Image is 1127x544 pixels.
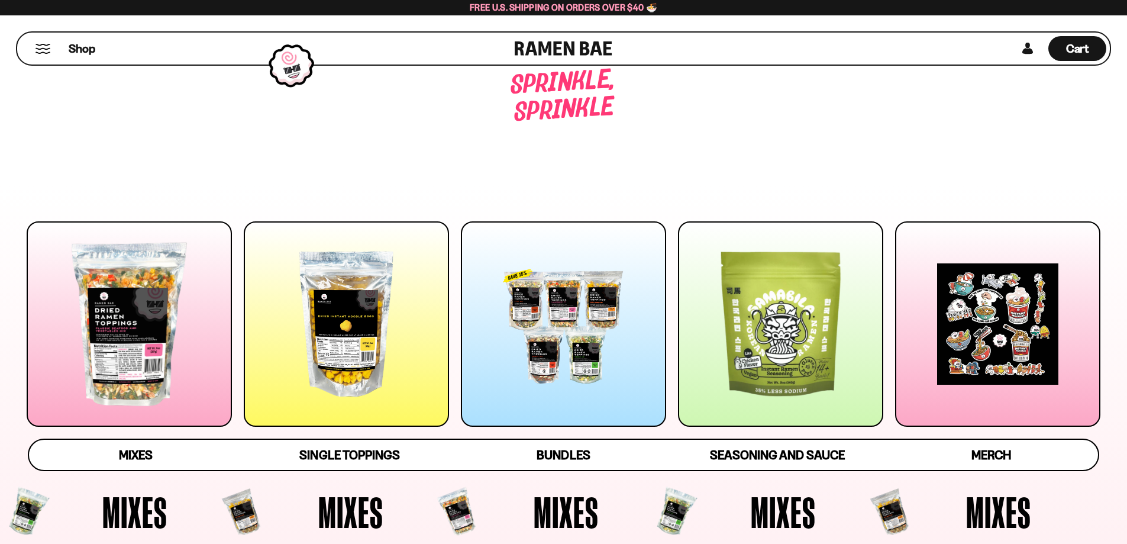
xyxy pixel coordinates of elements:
span: Shop [69,41,95,57]
a: Merch [884,440,1098,470]
a: Bundles [457,440,670,470]
button: Mobile Menu Trigger [35,44,51,54]
span: Cart [1066,41,1089,56]
span: Mixes [534,490,599,534]
span: Seasoning and Sauce [710,448,844,462]
a: Shop [69,36,95,61]
a: Seasoning and Sauce [670,440,884,470]
span: Mixes [966,490,1031,534]
span: Bundles [537,448,590,462]
span: Merch [971,448,1011,462]
span: Single Toppings [299,448,399,462]
span: Free U.S. Shipping on Orders over $40 🍜 [470,2,657,13]
span: Mixes [119,448,153,462]
span: Mixes [751,490,816,534]
a: Mixes [29,440,243,470]
span: Mixes [318,490,383,534]
a: Single Toppings [243,440,456,470]
span: Mixes [102,490,167,534]
div: Cart [1048,33,1106,65]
